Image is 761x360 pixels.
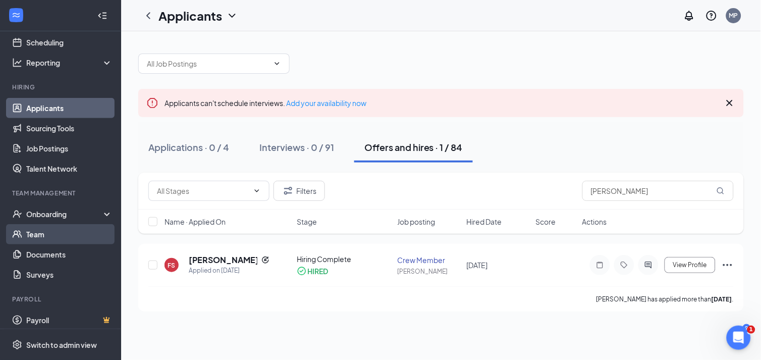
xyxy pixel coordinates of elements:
span: View Profile [673,262,707,269]
a: Surveys [26,265,113,285]
svg: ChevronDown [226,10,238,22]
a: Job Postings [26,138,113,159]
svg: Collapse [97,11,107,21]
a: Documents [26,244,113,265]
div: Switch to admin view [26,340,97,350]
a: Scheduling [26,32,113,53]
a: Talent Network [26,159,113,179]
svg: ActiveChat [642,261,655,269]
div: Onboarding [26,209,104,219]
span: Stage [297,217,317,227]
h5: [PERSON_NAME] [189,254,257,266]
svg: Reapply [261,256,269,264]
svg: Ellipses [722,259,734,271]
div: Applied on [DATE] [189,266,269,276]
span: Actions [582,217,607,227]
button: View Profile [665,257,716,273]
svg: Error [146,97,158,109]
svg: Settings [12,340,22,350]
input: All Job Postings [147,58,269,69]
div: Reporting [26,58,113,68]
svg: UserCheck [12,209,22,219]
p: [PERSON_NAME] has applied more than . [596,295,734,303]
svg: Notifications [683,10,695,22]
span: Name · Applied On [165,217,226,227]
svg: Note [594,261,606,269]
svg: MagnifyingGlass [717,187,725,195]
svg: ChevronLeft [142,10,154,22]
a: Sourcing Tools [26,118,113,138]
input: Search in offers and hires [582,181,734,201]
div: Crew Member [398,255,461,265]
svg: CheckmarkCircle [297,266,307,276]
input: All Stages [157,185,249,196]
div: FS [168,261,176,270]
div: MP [729,11,738,20]
span: Hired Date [467,217,502,227]
h1: Applicants [158,7,222,24]
div: Hiring Complete [297,254,392,264]
a: Team [26,224,113,244]
svg: ChevronDown [273,60,281,68]
div: Offers and hires · 1 / 84 [364,141,463,153]
span: [DATE] [467,261,488,270]
div: HIRED [307,266,328,276]
div: Interviews · 0 / 91 [259,141,334,153]
div: Applications · 0 / 4 [148,141,229,153]
div: [PERSON_NAME] [398,267,461,276]
a: Add your availability now [286,98,366,108]
b: [DATE] [712,295,732,303]
svg: ChevronDown [253,187,261,195]
a: Applicants [26,98,113,118]
svg: Filter [282,185,294,197]
svg: WorkstreamLogo [11,10,21,20]
svg: QuestionInfo [705,10,718,22]
div: 9 [743,324,751,333]
span: Applicants can't schedule interviews. [165,98,366,108]
svg: Tag [618,261,630,269]
a: PayrollCrown [26,310,113,330]
svg: Cross [724,97,736,109]
div: Hiring [12,83,111,91]
span: 1 [747,326,755,334]
span: Score [536,217,556,227]
svg: Analysis [12,58,22,68]
button: Filter Filters [274,181,325,201]
iframe: Intercom live chat [727,326,751,350]
div: Payroll [12,295,111,303]
span: Job posting [398,217,436,227]
div: Team Management [12,189,111,197]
